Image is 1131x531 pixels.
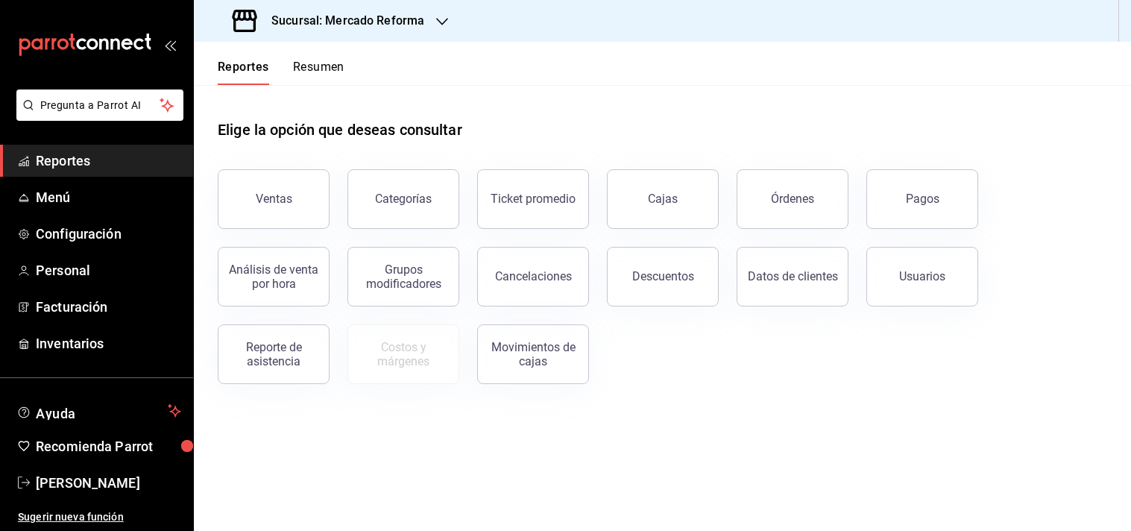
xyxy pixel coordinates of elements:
span: Inventarios [36,333,181,354]
button: open_drawer_menu [164,39,176,51]
span: Facturación [36,297,181,317]
button: Descuentos [607,247,719,307]
h1: Elige la opción que deseas consultar [218,119,462,141]
h3: Sucursal: Mercado Reforma [259,12,424,30]
button: Datos de clientes [737,247,848,307]
button: Cajas [607,169,719,229]
div: Análisis de venta por hora [227,263,320,291]
button: Reporte de asistencia [218,324,330,384]
div: Cajas [648,192,678,206]
span: Personal [36,260,181,280]
div: Pagos [906,192,939,206]
button: Usuarios [866,247,978,307]
div: Ventas [256,192,292,206]
div: Reporte de asistencia [227,340,320,368]
span: [PERSON_NAME] [36,473,181,493]
button: Categorías [347,169,459,229]
div: Datos de clientes [748,269,838,283]
div: Cancelaciones [495,269,572,283]
button: Reportes [218,60,269,85]
span: Sugerir nueva función [18,509,181,525]
div: navigation tabs [218,60,344,85]
button: Análisis de venta por hora [218,247,330,307]
button: Grupos modificadores [347,247,459,307]
div: Costos y márgenes [357,340,450,368]
div: Categorías [375,192,432,206]
button: Resumen [293,60,344,85]
button: Movimientos de cajas [477,324,589,384]
button: Órdenes [737,169,848,229]
a: Pregunta a Parrot AI [10,108,183,124]
span: Recomienda Parrot [36,436,181,456]
button: Ticket promedio [477,169,589,229]
button: Pagos [866,169,978,229]
div: Descuentos [632,269,694,283]
div: Ticket promedio [491,192,576,206]
button: Ventas [218,169,330,229]
div: Grupos modificadores [357,263,450,291]
div: Movimientos de cajas [487,340,579,368]
span: Ayuda [36,402,162,420]
span: Configuración [36,224,181,244]
div: Órdenes [771,192,814,206]
span: Menú [36,187,181,207]
span: Pregunta a Parrot AI [40,98,160,113]
div: Usuarios [899,269,945,283]
button: Pregunta a Parrot AI [16,89,183,121]
span: Reportes [36,151,181,171]
button: Contrata inventarios para ver este reporte [347,324,459,384]
button: Cancelaciones [477,247,589,307]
